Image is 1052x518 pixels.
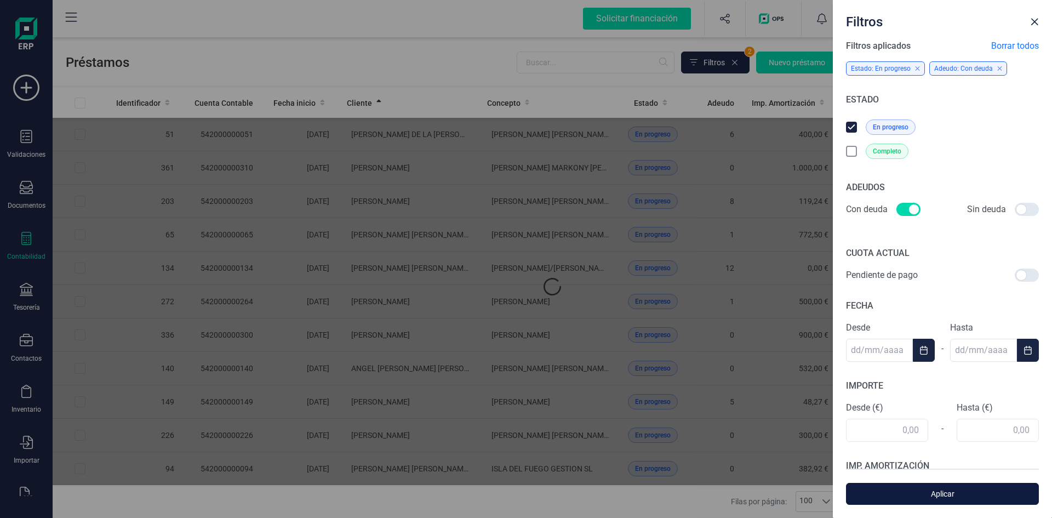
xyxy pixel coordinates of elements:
[846,401,928,414] label: Desde (€)
[934,65,993,72] span: Adeudo: Con deuda
[950,339,1017,362] input: dd/mm/aaaa
[950,321,1039,334] label: Hasta
[873,146,901,156] span: Completo
[957,419,1039,442] input: 0,00
[851,65,911,72] span: Estado: En progreso
[846,380,883,391] span: IMPORTE
[967,203,1006,216] span: Sin deuda
[846,39,911,53] span: Filtros aplicados
[846,483,1039,505] button: Aplicar
[935,335,950,362] div: -
[846,248,910,258] span: CUOTA ACTUAL
[846,300,873,311] span: FECHA
[873,122,908,132] span: En progreso
[846,460,929,471] span: IMP. AMORTIZACIÓN
[1017,339,1039,362] button: Choose Date
[846,419,928,442] input: 0,00
[1026,13,1043,31] button: Close
[846,203,888,216] span: Con deuda
[928,415,957,442] div: -
[991,39,1039,53] span: Borrar todos
[842,9,1026,31] div: Filtros
[846,339,913,362] input: dd/mm/aaaa
[846,94,879,105] span: ESTADO
[846,269,918,282] span: Pendiente de pago
[846,182,885,192] span: ADEUDOS
[859,488,1026,499] span: Aplicar
[846,321,935,334] label: Desde
[913,339,935,362] button: Choose Date
[957,401,1039,414] label: Hasta (€)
